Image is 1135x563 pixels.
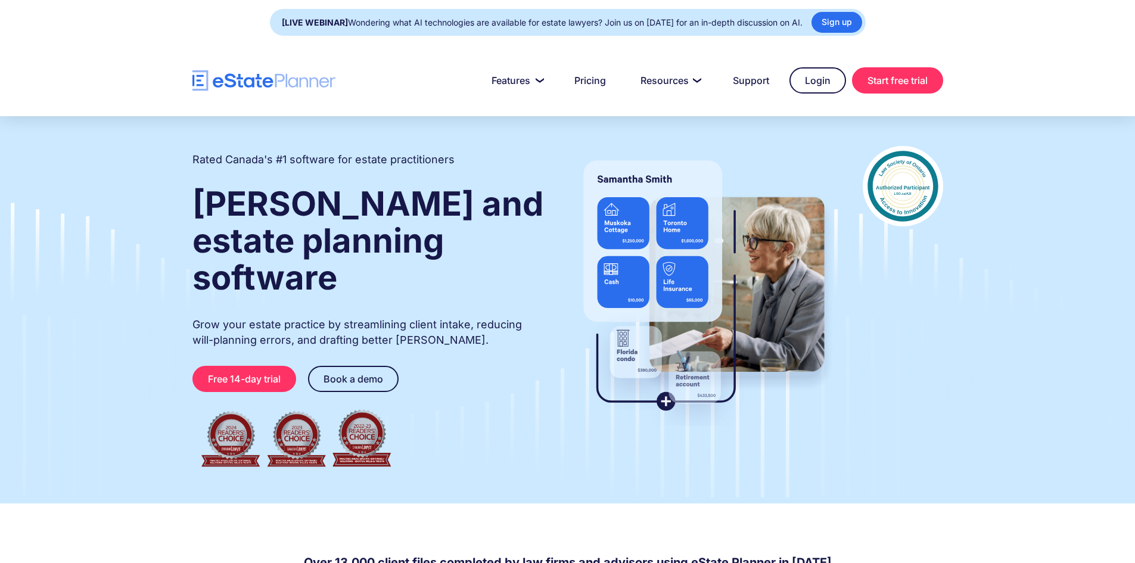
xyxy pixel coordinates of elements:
a: Pricing [560,69,620,92]
img: estate planner showing wills to their clients, using eState Planner, a leading estate planning so... [569,146,839,426]
a: Features [477,69,554,92]
h2: Rated Canada's #1 software for estate practitioners [192,152,455,167]
p: Grow your estate practice by streamlining client intake, reducing will-planning errors, and draft... [192,317,545,348]
a: Free 14-day trial [192,366,296,392]
a: Start free trial [852,67,943,94]
strong: [PERSON_NAME] and estate planning software [192,183,543,298]
a: home [192,70,335,91]
a: Support [719,69,783,92]
a: Resources [626,69,713,92]
a: Book a demo [308,366,399,392]
div: Wondering what AI technologies are available for estate lawyers? Join us on [DATE] for an in-dept... [282,14,803,31]
a: Sign up [811,12,862,33]
a: Login [789,67,846,94]
strong: [LIVE WEBINAR] [282,17,348,27]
